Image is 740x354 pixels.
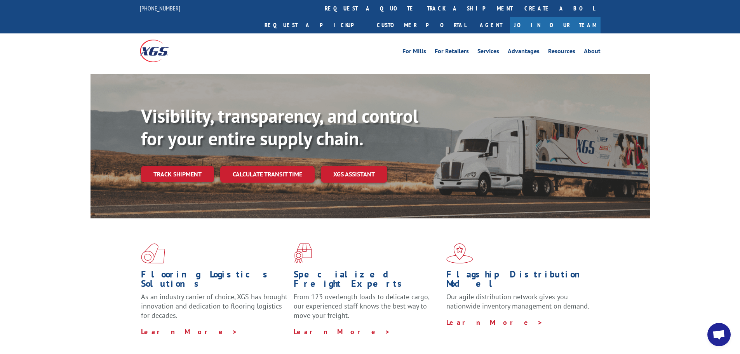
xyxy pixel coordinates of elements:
p: From 123 overlength loads to delicate cargo, our experienced staff knows the best way to move you... [294,292,441,327]
h1: Specialized Freight Experts [294,270,441,292]
a: Learn More > [446,318,543,327]
h1: Flooring Logistics Solutions [141,270,288,292]
img: xgs-icon-focused-on-flooring-red [294,243,312,263]
img: xgs-icon-flagship-distribution-model-red [446,243,473,263]
a: Advantages [508,48,540,57]
a: Resources [548,48,575,57]
a: Learn More > [294,327,390,336]
a: Request a pickup [259,17,371,33]
a: XGS ASSISTANT [321,166,387,183]
a: Join Our Team [510,17,601,33]
a: Learn More > [141,327,238,336]
a: Agent [472,17,510,33]
img: xgs-icon-total-supply-chain-intelligence-red [141,243,165,263]
a: Services [477,48,499,57]
a: Track shipment [141,166,214,182]
b: Visibility, transparency, and control for your entire supply chain. [141,104,418,150]
a: Customer Portal [371,17,472,33]
a: Calculate transit time [220,166,315,183]
span: As an industry carrier of choice, XGS has brought innovation and dedication to flooring logistics... [141,292,287,320]
h1: Flagship Distribution Model [446,270,593,292]
a: About [584,48,601,57]
a: For Retailers [435,48,469,57]
a: For Mills [402,48,426,57]
div: Open chat [707,323,731,346]
a: [PHONE_NUMBER] [140,4,180,12]
span: Our agile distribution network gives you nationwide inventory management on demand. [446,292,589,310]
